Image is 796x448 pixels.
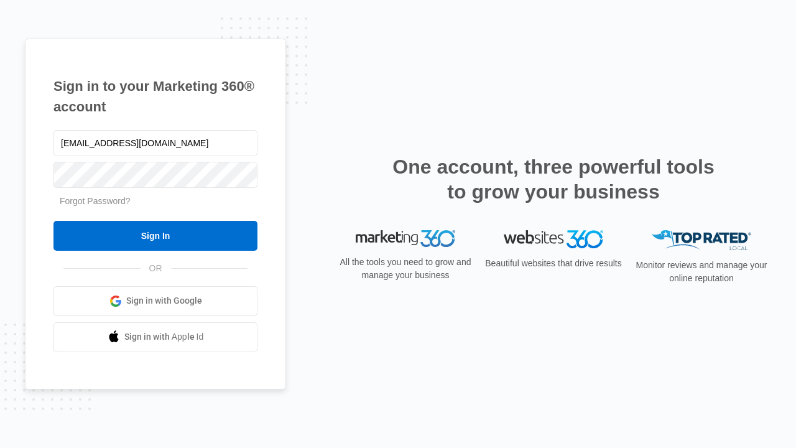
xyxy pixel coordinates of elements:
[632,259,771,285] p: Monitor reviews and manage your online reputation
[53,221,257,251] input: Sign In
[53,286,257,316] a: Sign in with Google
[141,262,171,275] span: OR
[652,230,751,251] img: Top Rated Local
[126,294,202,307] span: Sign in with Google
[124,330,204,343] span: Sign in with Apple Id
[53,322,257,352] a: Sign in with Apple Id
[484,257,623,270] p: Beautiful websites that drive results
[389,154,718,204] h2: One account, three powerful tools to grow your business
[504,230,603,248] img: Websites 360
[356,230,455,248] img: Marketing 360
[336,256,475,282] p: All the tools you need to grow and manage your business
[53,76,257,117] h1: Sign in to your Marketing 360® account
[60,196,131,206] a: Forgot Password?
[53,130,257,156] input: Email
